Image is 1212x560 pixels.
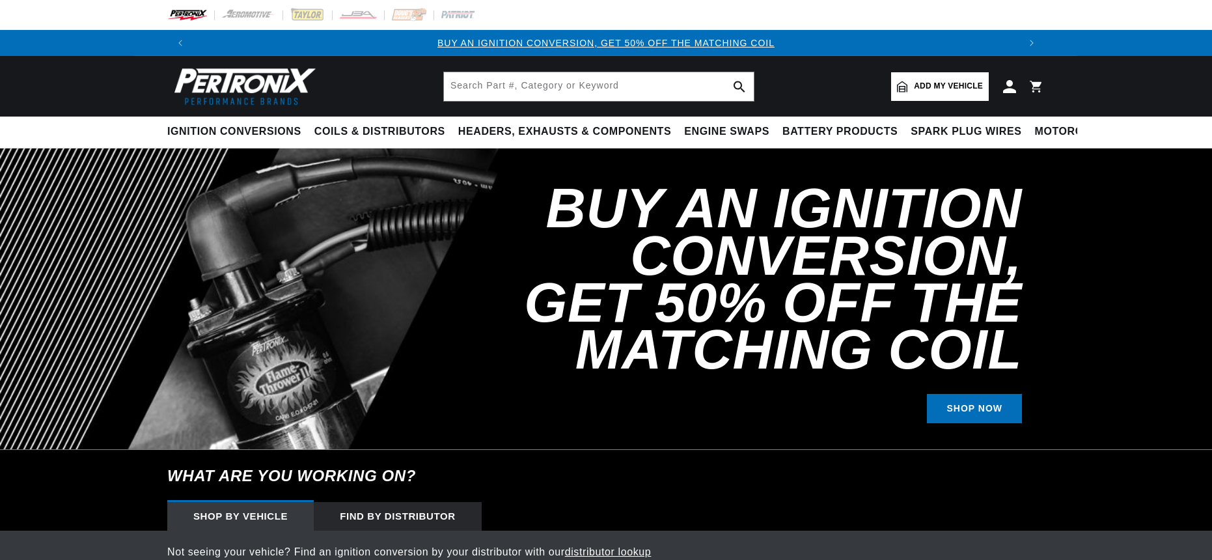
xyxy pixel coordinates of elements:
[1035,125,1112,139] span: Motorcycle
[684,125,769,139] span: Engine Swaps
[167,30,193,56] button: Translation missing: en.sections.announcements.previous_announcement
[135,450,1077,502] h6: What are you working on?
[891,72,989,101] a: Add my vehicle
[452,117,678,147] summary: Headers, Exhausts & Components
[193,36,1019,50] div: 1 of 3
[465,185,1022,373] h2: Buy an Ignition Conversion, Get 50% off the Matching Coil
[776,117,904,147] summary: Battery Products
[314,502,482,531] div: Find by Distributor
[167,125,301,139] span: Ignition Conversions
[782,125,898,139] span: Battery Products
[308,117,452,147] summary: Coils & Distributors
[904,117,1028,147] summary: Spark Plug Wires
[167,502,314,531] div: Shop by vehicle
[1028,117,1119,147] summary: Motorcycle
[1019,30,1045,56] button: Translation missing: en.sections.announcements.next_announcement
[314,125,445,139] span: Coils & Distributors
[167,64,317,109] img: Pertronix
[927,394,1022,423] a: SHOP NOW
[911,125,1021,139] span: Spark Plug Wires
[135,30,1077,56] slideshow-component: Translation missing: en.sections.announcements.announcement_bar
[678,117,776,147] summary: Engine Swaps
[167,117,308,147] summary: Ignition Conversions
[914,80,983,92] span: Add my vehicle
[458,125,671,139] span: Headers, Exhausts & Components
[725,72,754,101] button: search button
[437,38,775,48] a: BUY AN IGNITION CONVERSION, GET 50% OFF THE MATCHING COIL
[193,36,1019,50] div: Announcement
[565,546,652,557] a: distributor lookup
[444,72,754,101] input: Search Part #, Category or Keyword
